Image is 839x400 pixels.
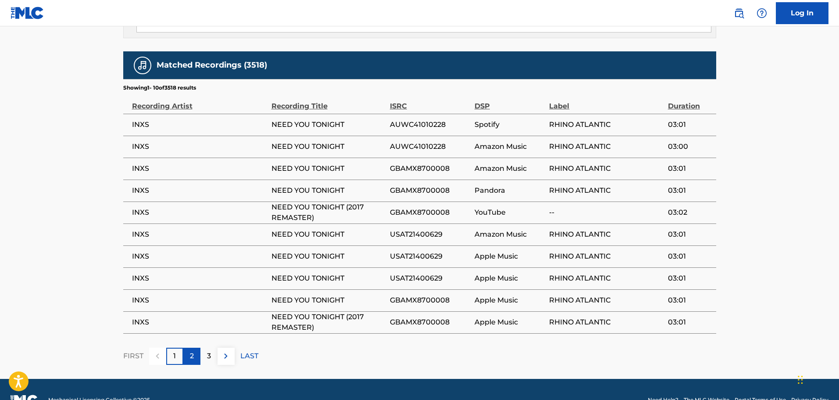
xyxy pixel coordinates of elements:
span: -- [549,207,663,218]
a: Public Search [730,4,748,22]
span: Pandora [475,185,545,196]
span: 03:01 [668,163,712,174]
div: Recording Title [271,92,386,112]
span: RHINO ATLANTIC [549,317,663,328]
span: NEED YOU TONIGHT [271,251,386,262]
span: USAT21400629 [390,251,470,262]
div: Duration [668,92,712,112]
span: GBAMX8700008 [390,207,470,218]
span: NEED YOU TONIGHT (2017 REMASTER) [271,312,386,333]
span: INXS [132,229,267,240]
img: Matched Recordings [137,60,148,71]
span: 03:01 [668,251,712,262]
span: INXS [132,207,267,218]
span: RHINO ATLANTIC [549,273,663,284]
span: INXS [132,251,267,262]
div: Help [753,4,771,22]
span: Apple Music [475,273,545,284]
span: NEED YOU TONIGHT [271,163,386,174]
span: NEED YOU TONIGHT [271,119,386,130]
span: INXS [132,141,267,152]
span: GBAMX8700008 [390,295,470,306]
span: RHINO ATLANTIC [549,229,663,240]
iframe: Chat Widget [795,358,839,400]
span: INXS [132,295,267,306]
img: MLC Logo [11,7,44,19]
span: 03:01 [668,317,712,328]
span: 03:01 [668,185,712,196]
span: NEED YOU TONIGHT [271,229,386,240]
div: Label [549,92,663,112]
span: 03:01 [668,229,712,240]
span: RHINO ATLANTIC [549,163,663,174]
span: GBAMX8700008 [390,163,470,174]
span: USAT21400629 [390,273,470,284]
p: 3 [207,351,211,361]
span: INXS [132,163,267,174]
div: Drag [798,367,803,393]
span: RHINO ATLANTIC [549,119,663,130]
span: 03:01 [668,295,712,306]
div: DSP [475,92,545,112]
span: NEED YOU TONIGHT (2017 REMASTER) [271,202,386,223]
span: 03:01 [668,273,712,284]
img: help [757,8,767,18]
span: RHINO ATLANTIC [549,295,663,306]
span: 03:02 [668,207,712,218]
span: NEED YOU TONIGHT [271,141,386,152]
span: RHINO ATLANTIC [549,141,663,152]
p: 2 [190,351,194,361]
div: ISRC [390,92,470,112]
p: FIRST [123,351,143,361]
span: Spotify [475,119,545,130]
span: INXS [132,317,267,328]
span: RHINO ATLANTIC [549,185,663,196]
span: Apple Music [475,295,545,306]
p: LAST [240,351,258,361]
h5: Matched Recordings (3518) [157,60,267,70]
img: search [734,8,744,18]
a: Log In [776,2,828,24]
span: RHINO ATLANTIC [549,251,663,262]
span: INXS [132,273,267,284]
img: right [221,351,231,361]
span: INXS [132,119,267,130]
span: 03:00 [668,141,712,152]
span: NEED YOU TONIGHT [271,273,386,284]
span: GBAMX8700008 [390,185,470,196]
p: Showing 1 - 10 of 3518 results [123,84,196,92]
span: INXS [132,185,267,196]
span: Apple Music [475,317,545,328]
span: Amazon Music [475,163,545,174]
span: YouTube [475,207,545,218]
span: GBAMX8700008 [390,317,470,328]
span: NEED YOU TONIGHT [271,185,386,196]
span: AUWC41010228 [390,119,470,130]
span: Amazon Music [475,141,545,152]
span: NEED YOU TONIGHT [271,295,386,306]
div: Recording Artist [132,92,267,112]
span: Amazon Music [475,229,545,240]
span: Apple Music [475,251,545,262]
p: 1 [173,351,176,361]
span: 03:01 [668,119,712,130]
span: AUWC41010228 [390,141,470,152]
span: USAT21400629 [390,229,470,240]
